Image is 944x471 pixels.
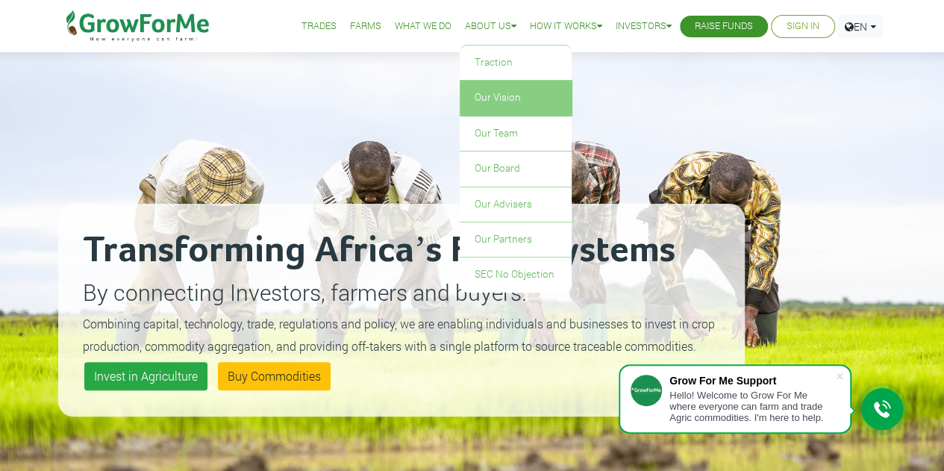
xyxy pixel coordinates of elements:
[460,258,572,292] a: SEC No Objection
[460,222,572,257] a: Our Partners
[695,19,753,34] a: Raise Funds
[669,375,835,387] div: Grow For Me Support
[460,152,572,186] a: Our Board
[787,19,819,34] a: Sign In
[460,46,572,80] a: Traction
[465,19,516,34] a: About Us
[616,19,672,34] a: Investors
[460,187,572,222] a: Our Advisers
[218,362,331,390] a: Buy Commodities
[350,19,381,34] a: Farms
[84,362,207,390] a: Invest in Agriculture
[669,390,835,423] div: Hello! Welcome to Grow For Me where everyone can farm and trade Agric commodities. I'm here to help.
[395,19,451,34] a: What We Do
[301,19,337,34] a: Trades
[530,19,602,34] a: How it Works
[460,116,572,151] a: Our Team
[460,81,572,115] a: Our Vision
[83,316,715,354] small: Combining capital, technology, trade, regulations and policy, we are enabling individuals and bus...
[838,15,883,38] a: EN
[83,275,720,309] p: By connecting Investors, farmers and buyers.
[83,228,720,273] h2: Transforming Africa’s Food Systems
